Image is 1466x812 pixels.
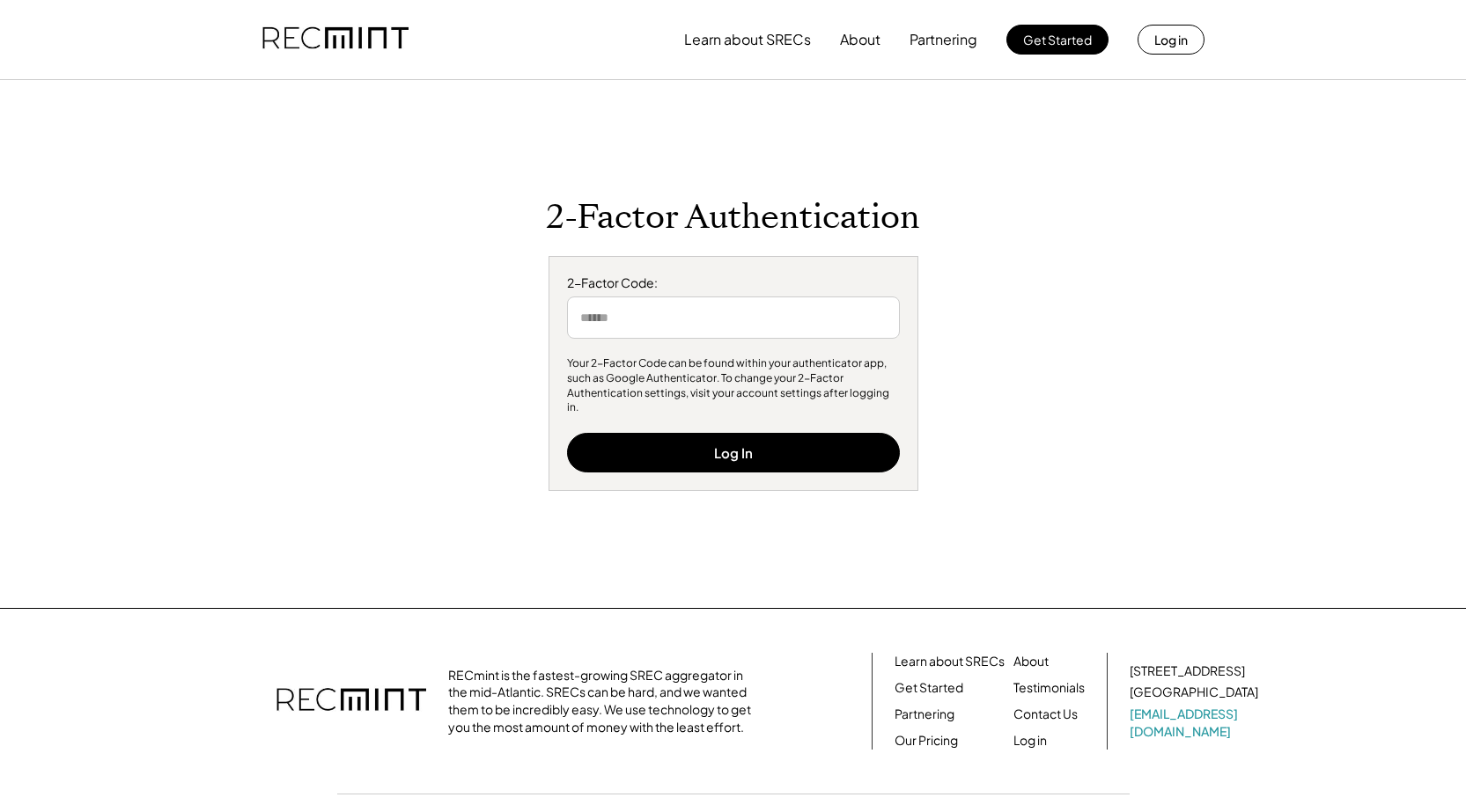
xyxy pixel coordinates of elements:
div: Your 2-Factor Code can be found within your authenticator app, such as Google Authenticator. To c... [567,356,900,415]
button: Get Started [1006,25,1109,55]
div: [GEOGRAPHIC_DATA] [1130,684,1258,701]
button: Learn about SRECs [684,22,811,57]
div: RECmint is the fastest-growing SREC aggregator in the mid-Atlantic. SRECs can be hard, and we wan... [448,667,761,735]
a: Learn about SRECs [895,653,1005,670]
a: Log in [1013,732,1047,750]
img: recmint-logotype%403x.png [262,10,409,69]
div: 2-Factor Code: [567,274,900,292]
button: Log In [567,433,900,472]
div: [STREET_ADDRESS] [1130,662,1245,680]
h1: 2-Factor Authentication [546,197,920,238]
button: Log in [1138,25,1204,55]
img: recmint-logotype%403x.png [276,670,426,732]
a: Contact Us [1013,706,1078,723]
button: About [840,22,880,57]
button: Partnering [910,22,977,57]
a: About [1013,653,1049,670]
a: Get Started [895,679,963,697]
a: Partnering [895,706,954,723]
a: Our Pricing [895,732,958,750]
a: [EMAIL_ADDRESS][DOMAIN_NAME] [1130,706,1262,740]
a: Testimonials [1013,679,1085,697]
